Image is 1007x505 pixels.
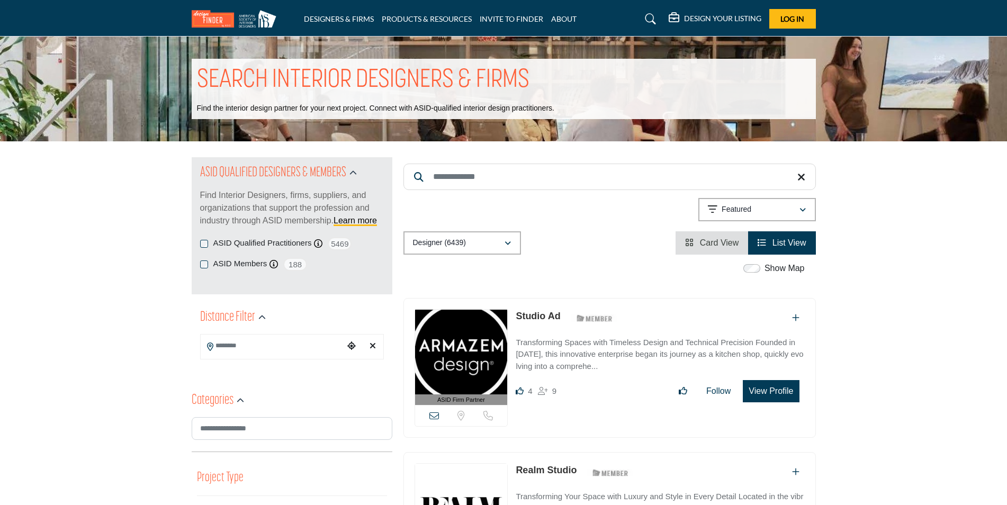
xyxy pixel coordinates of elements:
[516,309,560,323] p: Studio Ad
[672,381,694,402] button: Like listing
[571,312,618,325] img: ASID Members Badge Icon
[413,238,466,248] p: Designer (6439)
[200,308,255,327] h2: Distance Filter
[758,238,806,247] a: View List
[192,10,282,28] img: Site Logo
[587,466,634,479] img: ASID Members Badge Icon
[201,336,344,356] input: Search Location
[516,337,804,373] p: Transforming Spaces with Timeless Design and Technical Precision Founded in [DATE], this innovati...
[197,468,244,488] button: Project Type
[772,238,806,247] span: List View
[283,258,307,271] span: 188
[685,238,739,247] a: View Card
[304,14,374,23] a: DESIGNERS & FIRMS
[437,395,485,404] span: ASID Firm Partner
[480,14,543,23] a: INVITE TO FINDER
[669,13,761,25] div: DESIGN YOUR LISTING
[676,231,748,255] li: Card View
[516,330,804,373] a: Transforming Spaces with Timeless Design and Technical Precision Founded in [DATE], this innovati...
[700,238,739,247] span: Card View
[699,381,738,402] button: Follow
[722,204,751,215] p: Featured
[415,310,508,394] img: Studio Ad
[415,310,508,405] a: ASID Firm Partner
[192,417,392,440] input: Search Category
[516,465,577,475] a: Realm Studio
[765,262,805,275] label: Show Map
[213,258,267,270] label: ASID Members
[382,14,472,23] a: PRODUCTS & RESOURCES
[792,313,799,322] a: Add To List
[528,386,532,395] span: 4
[403,164,816,190] input: Search Keyword
[516,387,524,395] i: Likes
[538,385,556,398] div: Followers
[200,189,384,227] p: Find Interior Designers, firms, suppliers, and organizations that support the profession and indu...
[516,311,560,321] a: Studio Ad
[334,216,377,225] a: Learn more
[551,14,577,23] a: ABOUT
[684,14,761,23] h5: DESIGN YOUR LISTING
[743,380,799,402] button: View Profile
[365,335,381,358] div: Clear search location
[516,463,577,477] p: Realm Studio
[552,386,556,395] span: 9
[769,9,816,29] button: Log In
[344,335,359,358] div: Choose your current location
[192,391,233,410] h2: Categories
[200,240,208,248] input: ASID Qualified Practitioners checkbox
[328,237,352,250] span: 5469
[780,14,804,23] span: Log In
[698,198,816,221] button: Featured
[213,237,312,249] label: ASID Qualified Practitioners
[635,11,663,28] a: Search
[197,64,529,97] h1: SEARCH INTERIOR DESIGNERS & FIRMS
[200,164,346,183] h2: ASID QUALIFIED DESIGNERS & MEMBERS
[792,467,799,476] a: Add To List
[197,103,554,114] p: Find the interior design partner for your next project. Connect with ASID-qualified interior desi...
[748,231,815,255] li: List View
[403,231,521,255] button: Designer (6439)
[200,260,208,268] input: ASID Members checkbox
